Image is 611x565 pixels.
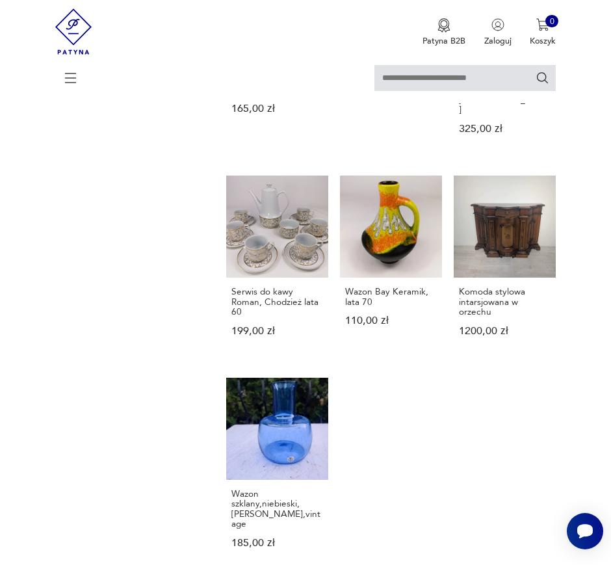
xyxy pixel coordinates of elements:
[459,326,551,336] p: 1200,00 zł
[530,35,556,47] p: Koszyk
[422,35,465,47] p: Patyna B2B
[231,104,323,114] p: 165,00 zł
[226,176,328,359] a: Serwis do kawy Roman, Chodzież lata 60Serwis do kawy Roman, Chodzież lata 60199,00 zł
[567,513,603,549] iframe: Smartsupp widget button
[231,538,323,548] p: 185,00 zł
[459,124,551,134] p: 325,00 zł
[345,287,437,307] h3: Wazon Bay Keramik, lata 70
[345,94,437,104] p: 519,00 zł
[530,18,556,47] button: 0Koszyk
[484,35,512,47] p: Zaloguj
[491,18,504,31] img: Ikonka użytkownika
[345,316,437,326] p: 110,00 zł
[459,75,551,114] h3: Owocarka romby i guziki, [GEOGRAPHIC_DATA]
[536,18,549,31] img: Ikona koszyka
[459,287,551,317] h3: Komoda stylowa intarsjowana w orzechu
[422,18,465,47] button: Patyna B2B
[437,18,450,33] img: Ikona medalu
[545,15,558,28] div: 0
[484,18,512,47] button: Zaloguj
[340,176,442,359] a: Wazon Bay Keramik, lata 70Wazon Bay Keramik, lata 70110,00 zł
[454,176,556,359] a: Komoda stylowa intarsjowana w orzechuKomoda stylowa intarsjowana w orzechu1200,00 zł
[231,489,323,529] h3: Wazon szklany,niebieski,[PERSON_NAME],vintage
[422,18,465,47] a: Ikona medaluPatyna B2B
[536,71,550,85] button: Szukaj
[231,287,323,317] h3: Serwis do kawy Roman, Chodzież lata 60
[231,326,323,336] p: 199,00 zł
